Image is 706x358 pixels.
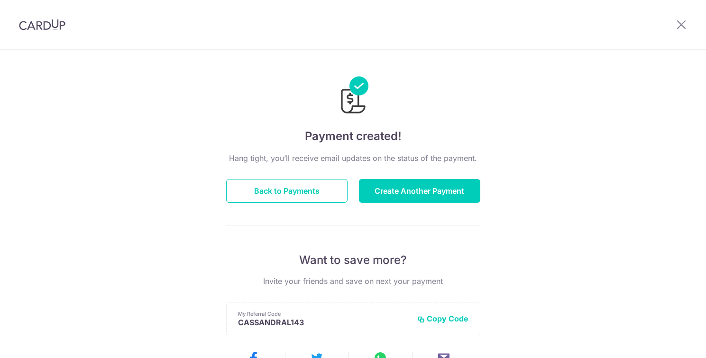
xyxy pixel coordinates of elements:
[19,19,65,30] img: CardUp
[417,314,468,323] button: Copy Code
[238,310,410,318] p: My Referral Code
[226,275,480,287] p: Invite your friends and save on next your payment
[226,128,480,145] h4: Payment created!
[226,253,480,268] p: Want to save more?
[226,152,480,164] p: Hang tight, you’ll receive email updates on the status of the payment.
[226,179,348,203] button: Back to Payments
[359,179,480,203] button: Create Another Payment
[338,76,368,116] img: Payments
[238,318,410,327] p: CASSANDRAL143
